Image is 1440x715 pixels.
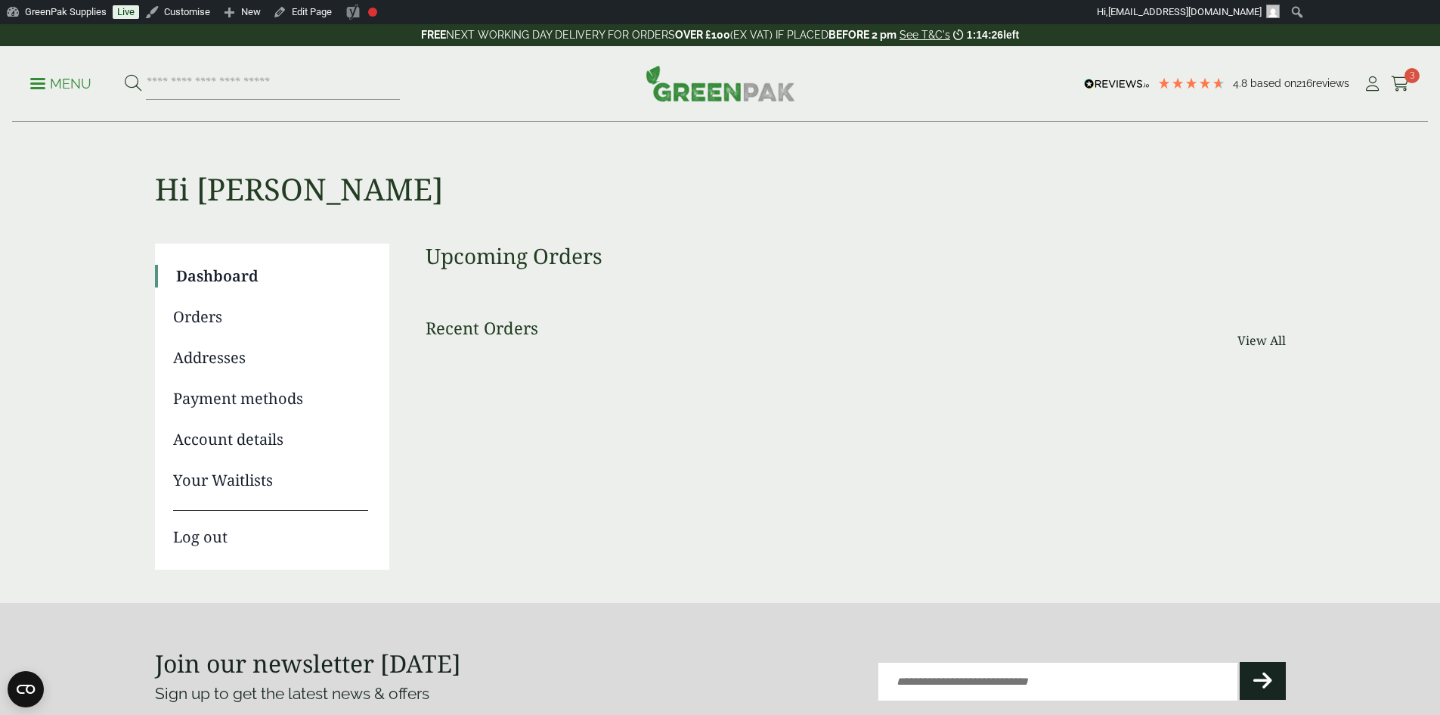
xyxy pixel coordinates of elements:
[173,347,368,369] a: Addresses
[1363,76,1382,92] i: My Account
[1003,29,1019,41] span: left
[1250,77,1296,89] span: Based on
[1233,77,1250,89] span: 4.8
[155,682,664,706] p: Sign up to get the latest news & offers
[646,65,795,101] img: GreenPak Supplies
[1237,331,1286,350] a: View All
[900,29,950,41] a: See T&C's
[1108,6,1262,17] span: [EMAIL_ADDRESS][DOMAIN_NAME]
[426,244,1286,269] h3: Upcoming Orders
[173,387,368,410] a: Payment methods
[113,5,139,19] a: Live
[155,647,461,679] strong: Join our newsletter [DATE]
[30,75,91,93] p: Menu
[426,318,538,337] h3: Recent Orders
[1084,79,1150,89] img: REVIEWS.io
[173,510,368,549] a: Log out
[1391,73,1410,95] a: 3
[421,29,446,41] strong: FREE
[967,29,1003,41] span: 1:14:26
[8,671,44,707] button: Open CMP widget
[1157,76,1225,90] div: 4.79 Stars
[828,29,897,41] strong: BEFORE 2 pm
[1296,77,1312,89] span: 216
[675,29,730,41] strong: OVER £100
[173,428,368,451] a: Account details
[1404,68,1420,83] span: 3
[1312,77,1349,89] span: reviews
[155,123,1286,207] h1: Hi [PERSON_NAME]
[1391,76,1410,92] i: Cart
[173,469,368,492] a: Your Waitlists
[176,265,368,288] a: Dashboard
[368,8,377,17] div: Focus keyphrase not set
[173,306,368,328] a: Orders
[30,75,91,90] a: Menu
